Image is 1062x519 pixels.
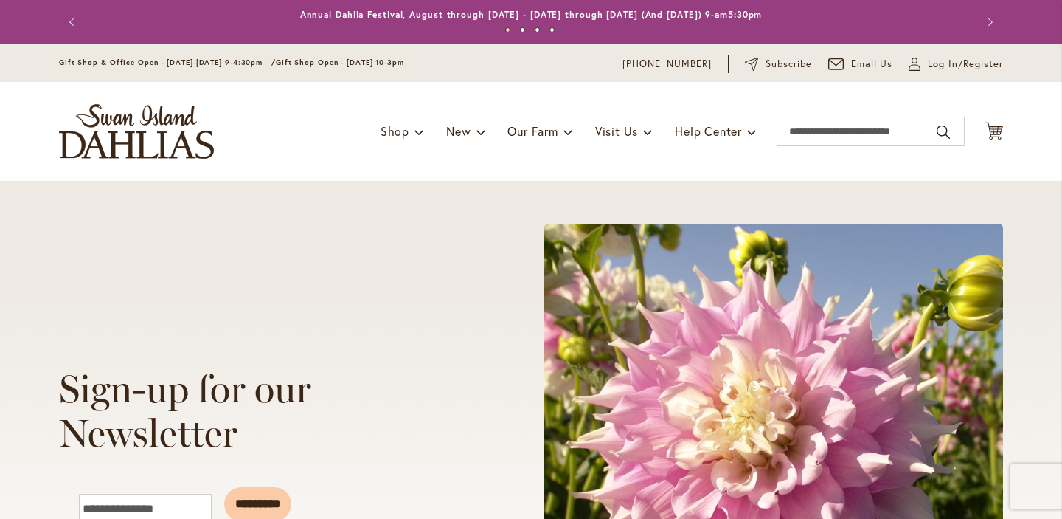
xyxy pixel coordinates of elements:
span: Subscribe [766,57,812,72]
button: 4 of 4 [549,27,555,32]
h1: Sign-up for our Newsletter [59,367,488,456]
button: Next [974,7,1003,37]
button: Previous [59,7,88,37]
a: [PHONE_NUMBER] [622,57,712,72]
button: 1 of 4 [505,27,510,32]
a: store logo [59,104,214,159]
a: Annual Dahlia Festival, August through [DATE] - [DATE] through [DATE] (And [DATE]) 9-am5:30pm [300,9,763,20]
span: Log In/Register [928,57,1003,72]
a: Subscribe [745,57,812,72]
span: Visit Us [595,123,638,139]
a: Log In/Register [909,57,1003,72]
span: Our Farm [507,123,558,139]
span: Shop [381,123,409,139]
a: Email Us [828,57,893,72]
button: 3 of 4 [535,27,540,32]
button: 2 of 4 [520,27,525,32]
span: Help Center [675,123,742,139]
span: Gift Shop & Office Open - [DATE]-[DATE] 9-4:30pm / [59,58,276,67]
span: Gift Shop Open - [DATE] 10-3pm [276,58,404,67]
span: Email Us [851,57,893,72]
span: New [446,123,471,139]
